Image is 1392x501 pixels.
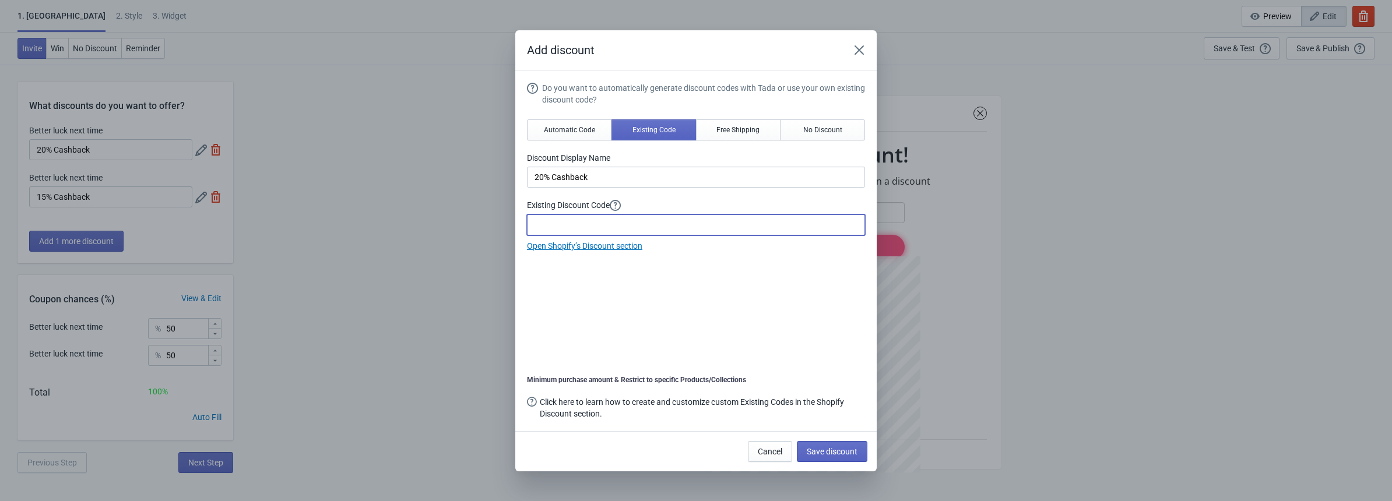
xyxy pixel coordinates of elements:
span: Cancel [758,447,782,456]
button: Save discount [797,441,867,462]
span: Free Shipping [716,125,760,135]
div: Minimum purchase amount & Restrict to specific Products/Collections [527,375,865,384]
label: Existing Discount Code [527,199,865,211]
span: Automatic Code [544,125,595,135]
iframe: chat widget [1343,454,1380,489]
a: Open Shopify’s Discount section [527,241,642,250]
label: Discount Display Name [527,152,865,164]
div: Do you want to automatically generate discount codes with Tada or use your own existing discount ... [542,82,865,105]
button: Close [849,40,870,61]
h2: Add discount [527,42,837,58]
button: Free Shipping [696,119,781,140]
button: Cancel [748,441,792,462]
div: Click here to learn how to create and customize custom Existing Codes in the Shopify Discount sec... [540,396,865,419]
button: No Discount [780,119,865,140]
button: Automatic Code [527,119,612,140]
button: Existing Code [611,119,697,140]
span: No Discount [803,125,842,135]
span: Existing Code [632,125,676,135]
span: Save discount [807,447,857,456]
